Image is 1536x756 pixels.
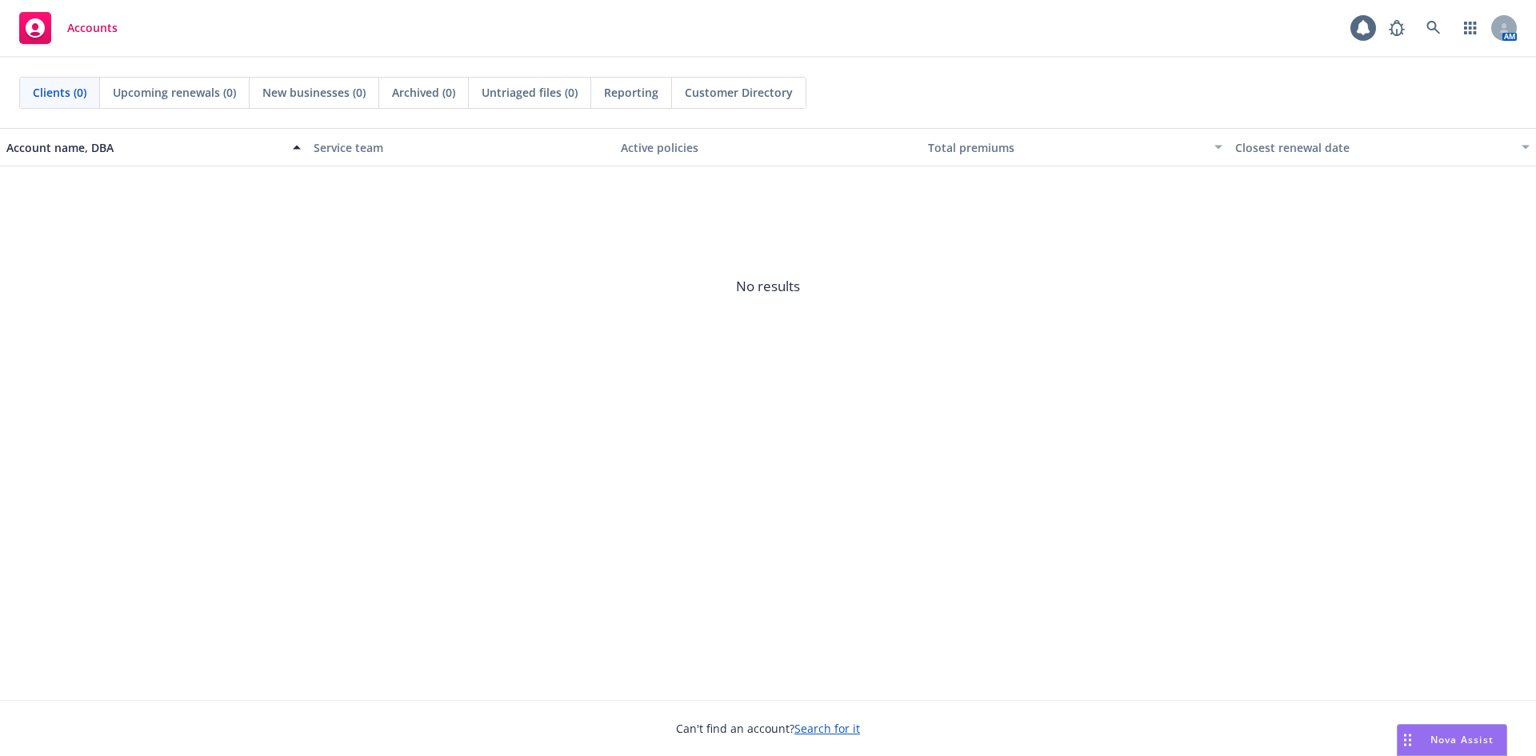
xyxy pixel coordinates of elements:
div: Closest renewal date [1235,139,1512,156]
span: Reporting [604,84,658,101]
span: Can't find an account? [676,720,860,737]
span: Archived (0) [392,84,455,101]
div: Total premiums [928,139,1205,156]
button: Service team [307,128,614,166]
span: Nova Assist [1430,733,1494,746]
a: Switch app [1454,12,1486,44]
button: Active policies [614,128,922,166]
button: Closest renewal date [1229,128,1536,166]
div: Drag to move [1398,725,1418,755]
button: Total premiums [922,128,1229,166]
span: New businesses (0) [262,84,366,101]
span: Clients (0) [33,84,86,101]
div: Active policies [621,139,915,156]
span: Untriaged files (0) [482,84,578,101]
a: Search [1418,12,1450,44]
div: Account name, DBA [6,139,283,156]
div: Service team [314,139,608,156]
span: Upcoming renewals (0) [113,84,236,101]
span: Accounts [67,22,118,34]
button: Nova Assist [1397,724,1507,756]
a: Accounts [13,6,124,50]
a: Report a Bug [1381,12,1413,44]
a: Search for it [794,721,860,736]
span: Customer Directory [685,84,793,101]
